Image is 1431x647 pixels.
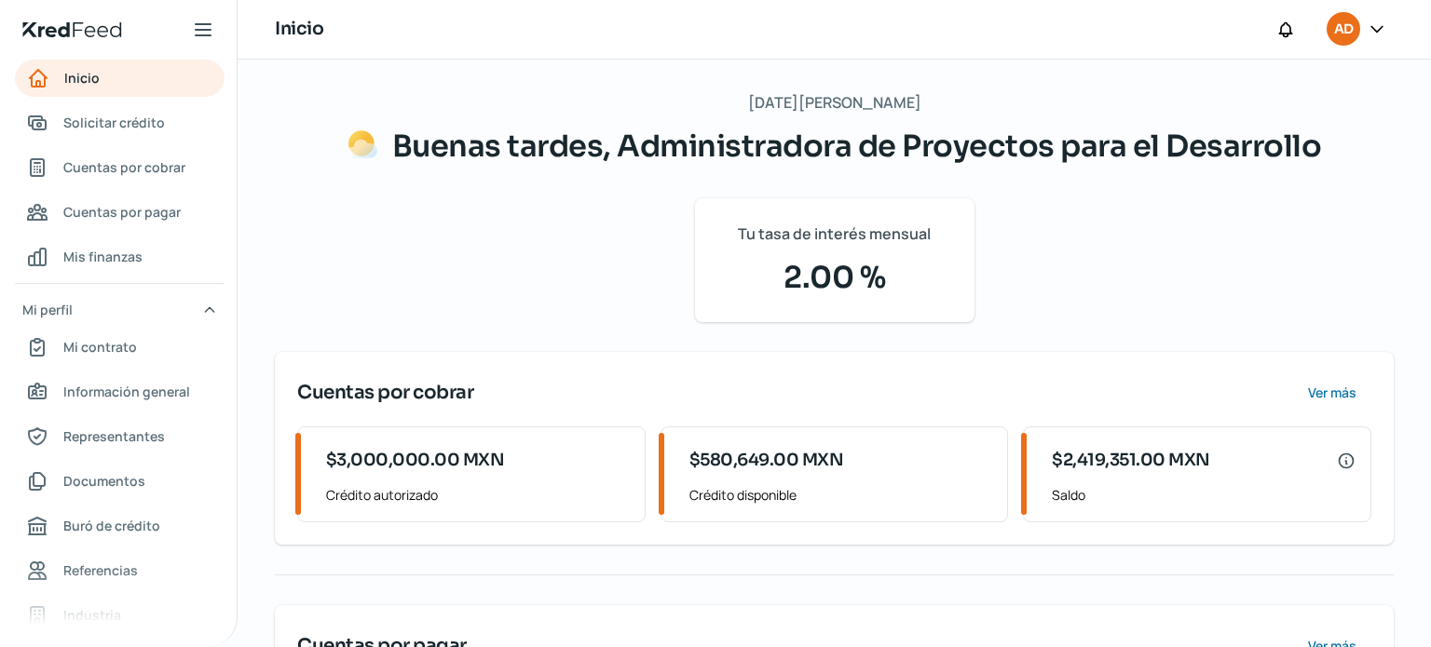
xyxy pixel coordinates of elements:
[63,200,181,223] span: Cuentas por pagar
[64,66,100,89] span: Inicio
[748,89,921,116] span: [DATE][PERSON_NAME]
[689,448,844,473] span: $580,649.00 MXN
[326,448,505,473] span: $3,000,000.00 MXN
[717,255,952,300] span: 2.00 %
[689,483,993,506] span: Crédito disponible
[63,469,145,492] span: Documentos
[15,104,225,142] a: Solicitar crédito
[15,194,225,231] a: Cuentas por pagar
[1308,386,1356,399] span: Ver más
[15,597,225,634] a: Industria
[63,514,160,537] span: Buró de crédito
[1052,448,1210,473] span: $2,419,351.00 MXN
[297,379,473,407] span: Cuentas por cobrar
[15,463,225,500] a: Documentos
[63,425,165,448] span: Representantes
[348,129,377,159] img: Saludos
[63,111,165,134] span: Solicitar crédito
[275,16,323,43] h1: Inicio
[15,552,225,589] a: Referencias
[15,149,225,186] a: Cuentas por cobrar
[63,335,137,358] span: Mi contrato
[1052,483,1356,506] span: Saldo
[22,298,73,321] span: Mi perfil
[63,559,138,582] span: Referencias
[63,603,121,627] span: Industria
[1292,374,1371,411] button: Ver más
[392,128,1322,165] span: Buenas tardes, Administradora de Proyectos para el Desarrollo
[15,418,225,455] a: Representantes
[15,238,225,276] a: Mis finanzas
[738,221,931,248] span: Tu tasa de interés mensual
[15,507,225,545] a: Buró de crédito
[1334,19,1353,41] span: AD
[326,483,630,506] span: Crédito autorizado
[63,245,143,268] span: Mis finanzas
[15,329,225,366] a: Mi contrato
[63,155,185,179] span: Cuentas por cobrar
[63,380,190,403] span: Información general
[15,60,225,97] a: Inicio
[15,373,225,411] a: Información general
